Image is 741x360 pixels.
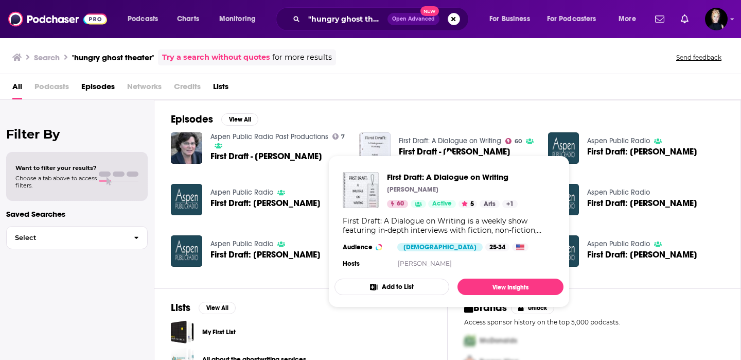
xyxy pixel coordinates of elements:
[399,147,510,156] span: First Draft - [PERSON_NAME]
[177,12,199,26] span: Charts
[587,147,697,156] a: First Draft: Sarah Stone
[460,330,480,351] img: First Pro Logo
[210,152,322,161] span: First Draft - [PERSON_NAME]
[705,8,728,30] span: Logged in as Passell
[171,301,190,314] h2: Lists
[611,11,649,27] button: open menu
[677,10,693,28] a: Show notifications dropdown
[12,78,22,99] a: All
[392,16,435,22] span: Open Advanced
[587,199,697,208] a: First Draft: Sarah Stone
[399,147,510,156] a: First Draft - Sarah Stone
[199,302,236,314] button: View All
[502,200,518,208] a: +1
[286,7,479,31] div: Search podcasts, credits, & more...
[171,113,213,126] h2: Episodes
[398,260,452,267] a: [PERSON_NAME]
[6,209,148,219] p: Saved Searches
[7,234,126,241] span: Select
[6,226,148,249] button: Select
[202,327,236,338] a: My First List
[174,78,201,99] span: Credits
[34,53,60,62] h3: Search
[210,250,321,259] a: First Draft: Sarah Stone
[15,164,97,172] span: Want to filter your results?
[458,200,477,208] button: 5
[587,239,650,248] a: Aspen Public Radio
[420,6,439,16] span: New
[587,250,697,259] a: First Draft: Sarah Stone
[480,336,517,345] span: McDonalds
[127,78,162,99] span: Networks
[6,127,148,142] h2: Filter By
[120,11,171,27] button: open menu
[387,13,439,25] button: Open AdvancedNew
[343,260,360,268] h4: Hosts
[221,113,258,126] button: View All
[587,188,650,197] a: Aspen Public Radio
[34,78,69,99] span: Podcasts
[272,52,332,63] span: for more results
[705,8,728,30] img: User Profile
[515,139,522,144] span: 60
[210,250,321,259] span: First Draft: [PERSON_NAME]
[171,184,202,215] img: First Draft: Sarah Stone
[171,113,258,126] a: EpisodesView All
[387,185,438,194] p: [PERSON_NAME]
[489,12,530,26] span: For Business
[505,138,522,144] a: 60
[619,12,636,26] span: More
[587,136,650,145] a: Aspen Public Radio
[210,199,321,208] a: First Draft: Sarah Stone
[485,243,509,251] div: 25-34
[81,78,115,99] a: Episodes
[587,199,697,208] span: First Draft: [PERSON_NAME]
[171,132,202,164] img: First Draft - Sarah Stone
[332,133,345,140] a: 7
[432,199,452,209] span: Active
[15,175,97,189] span: Choose a tab above to access filters.
[128,12,158,26] span: Podcasts
[334,279,449,295] button: Add to List
[547,12,596,26] span: For Podcasters
[212,11,269,27] button: open menu
[343,243,389,251] h3: Audience
[359,132,391,164] img: First Draft - Sarah Stone
[210,188,273,197] a: Aspen Public Radio
[210,239,273,248] a: Aspen Public Radio
[341,134,345,139] span: 7
[72,53,154,62] h3: "hungry ghost theater"
[210,199,321,208] span: First Draft: [PERSON_NAME]
[548,132,579,164] img: First Draft: Sarah Stone
[673,53,725,62] button: Send feedback
[387,172,518,182] a: First Draft: A Dialogue on Writing
[428,200,456,208] a: Active
[8,9,107,29] img: Podchaser - Follow, Share and Rate Podcasts
[171,235,202,267] img: First Draft: Sarah Stone
[482,11,543,27] button: open menu
[210,132,328,141] a: Aspen Public Radio Past Productions
[171,320,194,344] a: My First List
[464,318,724,326] p: Access sponsor history on the top 5,000 podcasts.
[387,200,408,208] a: 60
[304,11,387,27] input: Search podcasts, credits, & more...
[213,78,228,99] a: Lists
[480,200,500,208] a: Arts
[170,11,205,27] a: Charts
[587,147,697,156] span: First Draft: [PERSON_NAME]
[587,250,697,259] span: First Draft: [PERSON_NAME]
[171,301,236,314] a: ListsView All
[210,152,322,161] a: First Draft - Sarah Stone
[343,172,379,208] img: First Draft: A Dialogue on Writing
[399,136,501,145] a: First Draft: A Dialogue on Writing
